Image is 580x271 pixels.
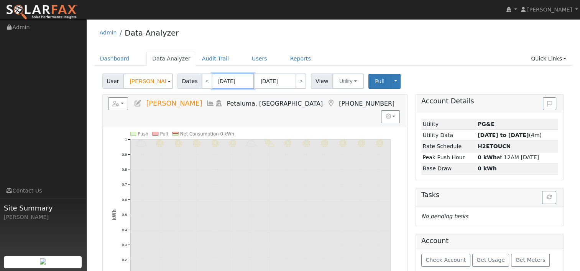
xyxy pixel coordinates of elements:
button: Issue History [543,97,556,110]
h5: Account Details [421,97,558,105]
span: Check Account [426,257,466,263]
span: View [311,73,333,89]
td: at 12AM [DATE] [476,152,558,163]
a: < [202,73,212,89]
text: 0.4 [122,227,127,232]
a: > [296,73,306,89]
span: Dates [177,73,202,89]
text: 0.7 [122,182,127,186]
a: Reports [284,52,317,66]
text: Net Consumption 0 kWh [180,131,234,136]
span: [PHONE_NUMBER] [339,100,394,107]
td: Utility Data [421,130,476,141]
span: [PERSON_NAME] [146,100,202,107]
span: Get Meters [516,257,545,263]
i: No pending tasks [421,213,468,219]
a: Admin [100,29,117,36]
text: Pull [160,131,168,136]
strong: ID: 17165217, authorized: 08/12/25 [478,121,495,127]
span: Petaluma, [GEOGRAPHIC_DATA] [227,100,323,107]
span: [PERSON_NAME] [527,7,572,13]
a: Multi-Series Graph [206,100,215,107]
strong: 0 kWh [478,165,497,171]
span: User [102,73,123,89]
img: SolarFax [6,4,78,20]
a: Users [246,52,273,66]
span: Pull [375,78,384,84]
a: Audit Trail [196,52,235,66]
div: [PERSON_NAME] [4,213,82,221]
a: Quick Links [525,52,572,66]
a: Data Analyzer [146,52,196,66]
button: Get Meters [511,254,550,267]
a: Login As (last Never) [215,100,223,107]
button: Check Account [421,254,470,267]
span: Get Usage [476,257,504,263]
text: 0.2 [122,258,127,262]
input: Select a User [123,73,173,89]
h5: Account [421,237,449,245]
td: Base Draw [421,163,476,174]
button: Get Usage [472,254,509,267]
text: 0.5 [122,212,127,217]
a: Dashboard [94,52,135,66]
a: Data Analyzer [125,28,179,38]
text: 0.6 [122,198,127,202]
text: 0.9 [122,152,127,156]
td: Utility [421,119,476,130]
text: kWh [111,209,117,220]
text: 0.8 [122,167,127,171]
text: 1 [125,137,127,141]
a: Edit User (35240) [134,100,142,107]
text: 0.3 [122,243,127,247]
strong: X [478,143,511,149]
button: Utility [332,73,364,89]
h5: Tasks [421,191,558,199]
strong: [DATE] to [DATE] [478,132,529,138]
button: Refresh [542,191,556,204]
td: Rate Schedule [421,141,476,152]
a: Map [327,100,335,107]
span: Site Summary [4,203,82,213]
button: Pull [368,74,391,89]
td: Peak Push Hour [421,152,476,163]
span: (4m) [478,132,542,138]
strong: 0 kWh [478,154,497,160]
img: retrieve [40,258,46,264]
text: Push [138,131,148,136]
